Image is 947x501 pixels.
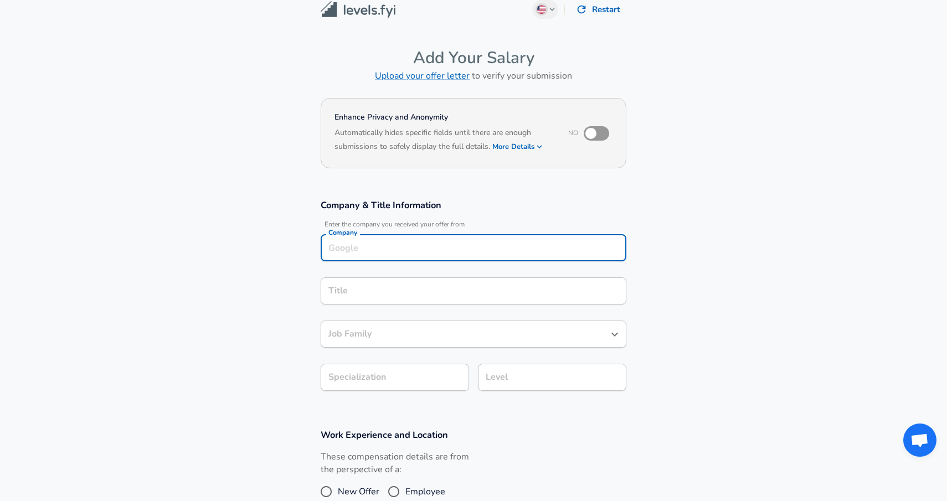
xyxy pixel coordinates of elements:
input: L3 [483,369,621,386]
img: English (US) [537,5,546,14]
input: Software Engineer [326,326,605,343]
button: More Details [492,139,543,154]
label: These compensation details are from the perspective of a: [321,451,469,476]
a: Upload your offer letter [375,70,470,82]
h6: Automatically hides specific fields until there are enough submissions to safely display the full... [334,127,553,154]
input: Specialization [321,364,469,391]
h3: Company & Title Information [321,199,626,211]
input: Google [326,239,621,256]
img: Levels.fyi [321,1,395,18]
input: Software Engineer [326,282,621,299]
span: Employee [405,485,445,498]
button: Open [607,327,622,342]
h6: to verify your submission [321,68,626,84]
h4: Add Your Salary [321,48,626,68]
span: New Offer [338,485,379,498]
span: No [568,128,578,137]
div: Open chat [903,423,936,457]
h4: Enhance Privacy and Anonymity [334,112,553,123]
h3: Work Experience and Location [321,428,626,441]
span: Enter the company you received your offer from [321,220,626,229]
label: Company [328,229,357,236]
